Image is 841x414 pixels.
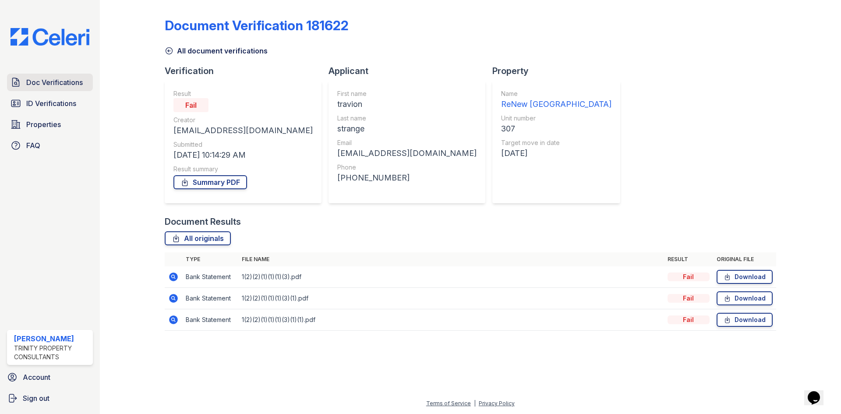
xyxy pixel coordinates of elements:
th: Type [182,252,238,266]
div: 307 [501,123,611,135]
a: Privacy Policy [479,400,515,407]
div: Fail [173,98,208,112]
div: Submitted [173,140,313,149]
th: Result [664,252,713,266]
div: Trinity Property Consultants [14,344,89,361]
div: Document Verification 181622 [165,18,349,33]
th: Original file [713,252,776,266]
div: Document Results [165,216,241,228]
div: [DATE] 10:14:29 AM [173,149,313,161]
a: FAQ [7,137,93,154]
td: Bank Statement [182,309,238,331]
span: Doc Verifications [26,77,83,88]
td: 1(2)(2)(1)(1)(1)(3).pdf [238,266,664,288]
div: Name [501,89,611,98]
div: Applicant [329,65,492,77]
div: Fail [668,294,710,303]
td: Bank Statement [182,266,238,288]
div: Property [492,65,627,77]
div: Result [173,89,313,98]
div: Unit number [501,114,611,123]
div: Fail [668,315,710,324]
th: File name [238,252,664,266]
td: Bank Statement [182,288,238,309]
span: FAQ [26,140,40,151]
div: Email [337,138,477,147]
div: [PHONE_NUMBER] [337,172,477,184]
a: Doc Verifications [7,74,93,91]
span: ID Verifications [26,98,76,109]
a: Download [717,313,773,327]
iframe: chat widget [804,379,832,405]
div: [EMAIL_ADDRESS][DOMAIN_NAME] [337,147,477,159]
div: Result summary [173,165,313,173]
div: [PERSON_NAME] [14,333,89,344]
div: Last name [337,114,477,123]
span: Properties [26,119,61,130]
div: Phone [337,163,477,172]
span: Account [23,372,50,382]
div: Target move in date [501,138,611,147]
div: Fail [668,272,710,281]
a: Download [717,270,773,284]
div: ReNew [GEOGRAPHIC_DATA] [501,98,611,110]
div: | [474,400,476,407]
div: [DATE] [501,147,611,159]
div: Creator [173,116,313,124]
img: CE_Logo_Blue-a8612792a0a2168367f1c8372b55b34899dd931a85d93a1a3d3e32e68fde9ad4.png [4,28,96,46]
td: 1(2)(2)(1)(1)(1)(3)(1)(1).pdf [238,309,664,331]
a: Name ReNew [GEOGRAPHIC_DATA] [501,89,611,110]
a: All document verifications [165,46,268,56]
div: travion [337,98,477,110]
div: [EMAIL_ADDRESS][DOMAIN_NAME] [173,124,313,137]
a: Properties [7,116,93,133]
a: Summary PDF [173,175,247,189]
a: Account [4,368,96,386]
a: All originals [165,231,231,245]
div: Verification [165,65,329,77]
a: Terms of Service [426,400,471,407]
span: Sign out [23,393,49,403]
div: First name [337,89,477,98]
div: strange [337,123,477,135]
a: Sign out [4,389,96,407]
td: 1(2)(2)(1)(1)(1)(3)(1).pdf [238,288,664,309]
a: Download [717,291,773,305]
a: ID Verifications [7,95,93,112]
